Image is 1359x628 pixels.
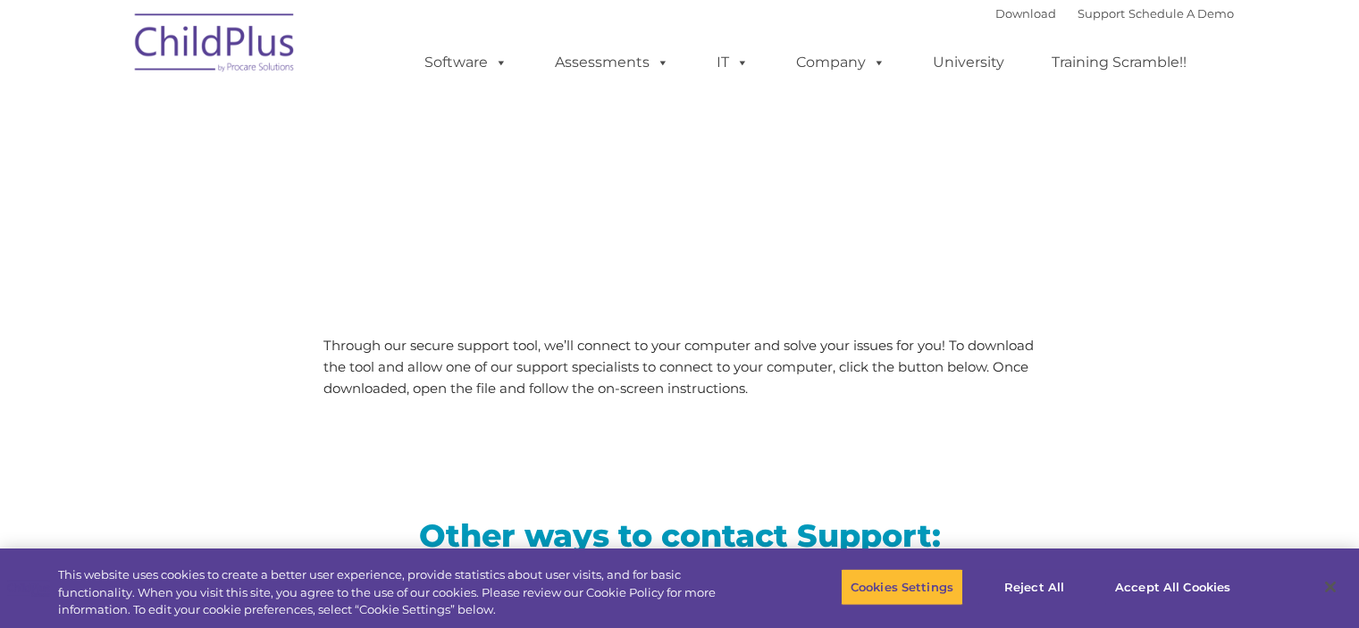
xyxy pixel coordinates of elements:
a: IT [699,45,767,80]
span: LiveSupport with SplashTop [139,129,808,183]
div: This website uses cookies to create a better user experience, provide statistics about user visit... [58,566,748,619]
a: Training Scramble!! [1034,45,1204,80]
a: Company [778,45,903,80]
img: ChildPlus by Procare Solutions [126,1,305,90]
p: Through our secure support tool, we’ll connect to your computer and solve your issues for you! To... [323,335,1036,399]
a: Support [1078,6,1125,21]
a: Schedule A Demo [1128,6,1234,21]
button: Accept All Cookies [1105,568,1240,606]
button: Reject All [978,568,1090,606]
a: Download [995,6,1056,21]
a: Assessments [537,45,687,80]
button: Close [1311,567,1350,607]
button: Cookies Settings [841,568,963,606]
h2: Other ways to contact Support: [139,515,1221,556]
font: | [995,6,1234,21]
a: University [915,45,1022,80]
a: Software [407,45,525,80]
